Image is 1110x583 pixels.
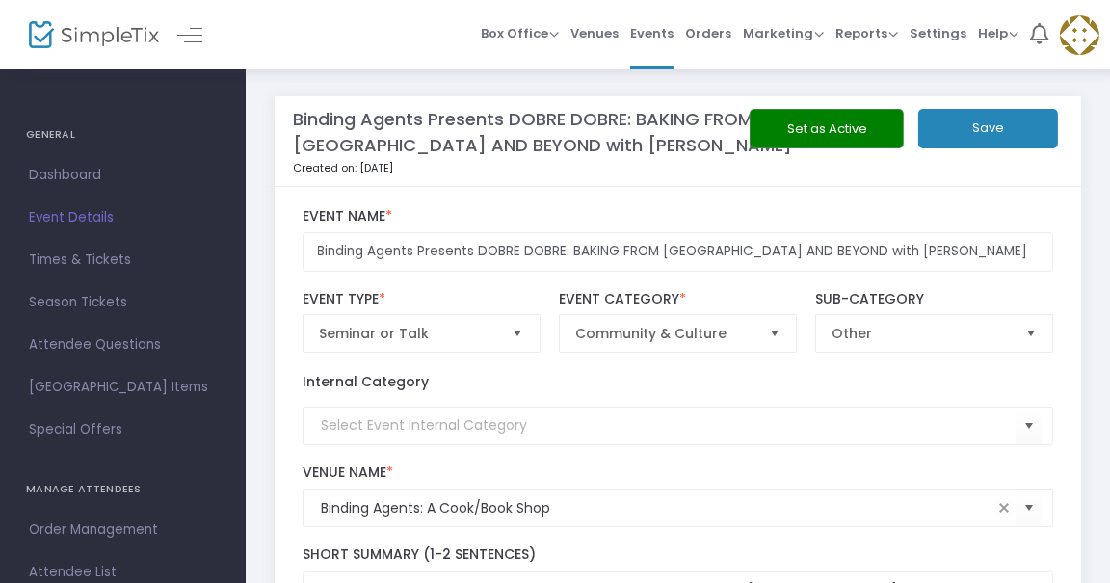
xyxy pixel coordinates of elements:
[303,291,541,308] label: Event Type
[303,544,536,564] span: Short Summary (1-2 Sentences)
[835,24,898,42] span: Reports
[505,315,532,352] button: Select
[319,324,497,343] span: Seminar or Talk
[1016,489,1043,528] button: Select
[293,106,806,158] m-panel-title: Binding Agents Presents DOBRE DOBRE: BAKING FROM [GEOGRAPHIC_DATA] AND BEYOND with [PERSON_NAME]
[303,232,1054,272] input: Enter Event Name
[750,109,904,148] button: Set as Active
[910,9,966,58] span: Settings
[26,116,220,154] h4: GENERAL
[293,160,806,176] p: Created on: [DATE]
[26,470,220,509] h4: MANAGE ATTENDEES
[29,163,217,188] span: Dashboard
[303,464,1054,482] label: Venue Name
[321,415,1017,436] input: Select Event Internal Category
[1017,315,1044,352] button: Select
[832,324,1010,343] span: Other
[321,498,993,518] input: Select Venue
[575,324,753,343] span: Community & Culture
[29,248,217,273] span: Times & Tickets
[815,291,1053,308] label: Sub-Category
[29,290,217,315] span: Season Tickets
[29,205,217,230] span: Event Details
[685,9,731,58] span: Orders
[481,24,559,42] span: Box Office
[570,9,619,58] span: Venues
[303,208,1054,225] label: Event Name
[761,315,788,352] button: Select
[978,24,1018,42] span: Help
[743,24,824,42] span: Marketing
[29,375,217,400] span: [GEOGRAPHIC_DATA] Items
[918,109,1058,148] button: Save
[630,9,674,58] span: Events
[303,372,429,392] label: Internal Category
[29,517,217,543] span: Order Management
[559,291,797,308] label: Event Category
[29,417,217,442] span: Special Offers
[1016,406,1043,445] button: Select
[992,496,1016,519] span: clear
[29,332,217,358] span: Attendee Questions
